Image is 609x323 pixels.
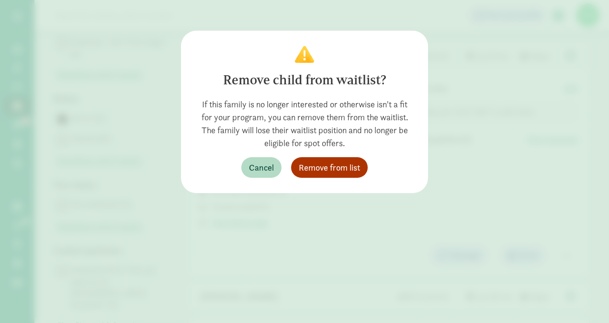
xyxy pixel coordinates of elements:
[561,277,609,323] iframe: Chat Widget
[196,98,413,150] div: If this family is no longer interested or otherwise isn't a fit for your program, you can remove ...
[241,157,282,178] button: Cancel
[249,161,274,174] span: Cancel
[295,46,314,63] img: Confirm
[196,70,413,90] div: Remove child from waitlist?
[299,161,360,174] span: Remove from list
[291,157,368,178] button: Remove from list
